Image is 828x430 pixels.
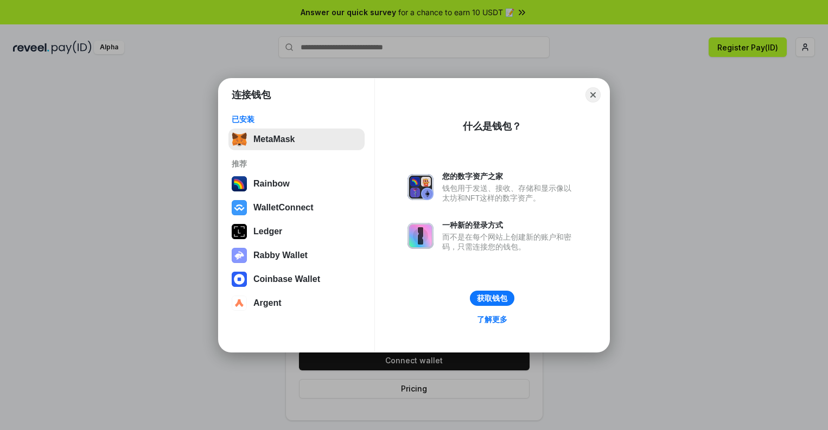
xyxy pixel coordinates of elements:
div: 获取钱包 [477,293,507,303]
img: svg+xml,%3Csvg%20width%3D%2228%22%20height%3D%2228%22%20viewBox%3D%220%200%2028%2028%22%20fill%3D... [232,200,247,215]
div: Argent [253,298,282,308]
h1: 连接钱包 [232,88,271,101]
img: svg+xml,%3Csvg%20width%3D%2228%22%20height%3D%2228%22%20viewBox%3D%220%200%2028%2028%22%20fill%3D... [232,296,247,311]
button: Argent [228,292,365,314]
div: 钱包用于发送、接收、存储和显示像以太坊和NFT这样的数字资产。 [442,183,577,203]
button: Ledger [228,221,365,242]
div: 什么是钱包？ [463,120,521,133]
img: svg+xml,%3Csvg%20xmlns%3D%22http%3A%2F%2Fwww.w3.org%2F2000%2Fsvg%22%20fill%3D%22none%22%20viewBox... [232,248,247,263]
button: Rabby Wallet [228,245,365,266]
button: 获取钱包 [470,291,514,306]
img: svg+xml,%3Csvg%20xmlns%3D%22http%3A%2F%2Fwww.w3.org%2F2000%2Fsvg%22%20width%3D%2228%22%20height%3... [232,224,247,239]
div: Coinbase Wallet [253,274,320,284]
div: 一种新的登录方式 [442,220,577,230]
a: 了解更多 [470,312,514,326]
button: WalletConnect [228,197,365,219]
div: 推荐 [232,159,361,169]
div: Ledger [253,227,282,236]
img: svg+xml,%3Csvg%20width%3D%22120%22%20height%3D%22120%22%20viewBox%3D%220%200%20120%20120%22%20fil... [232,176,247,191]
button: Close [585,87,601,102]
div: MetaMask [253,134,295,144]
button: MetaMask [228,129,365,150]
div: 了解更多 [477,315,507,324]
div: WalletConnect [253,203,314,213]
div: 您的数字资产之家 [442,171,577,181]
div: Rainbow [253,179,290,189]
button: Rainbow [228,173,365,195]
div: 而不是在每个网站上创建新的账户和密码，只需连接您的钱包。 [442,232,577,252]
img: svg+xml,%3Csvg%20xmlns%3D%22http%3A%2F%2Fwww.w3.org%2F2000%2Fsvg%22%20fill%3D%22none%22%20viewBox... [407,174,434,200]
img: svg+xml,%3Csvg%20fill%3D%22none%22%20height%3D%2233%22%20viewBox%3D%220%200%2035%2033%22%20width%... [232,132,247,147]
img: svg+xml,%3Csvg%20xmlns%3D%22http%3A%2F%2Fwww.w3.org%2F2000%2Fsvg%22%20fill%3D%22none%22%20viewBox... [407,223,434,249]
button: Coinbase Wallet [228,268,365,290]
div: Rabby Wallet [253,251,308,260]
div: 已安装 [232,114,361,124]
img: svg+xml,%3Csvg%20width%3D%2228%22%20height%3D%2228%22%20viewBox%3D%220%200%2028%2028%22%20fill%3D... [232,272,247,287]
